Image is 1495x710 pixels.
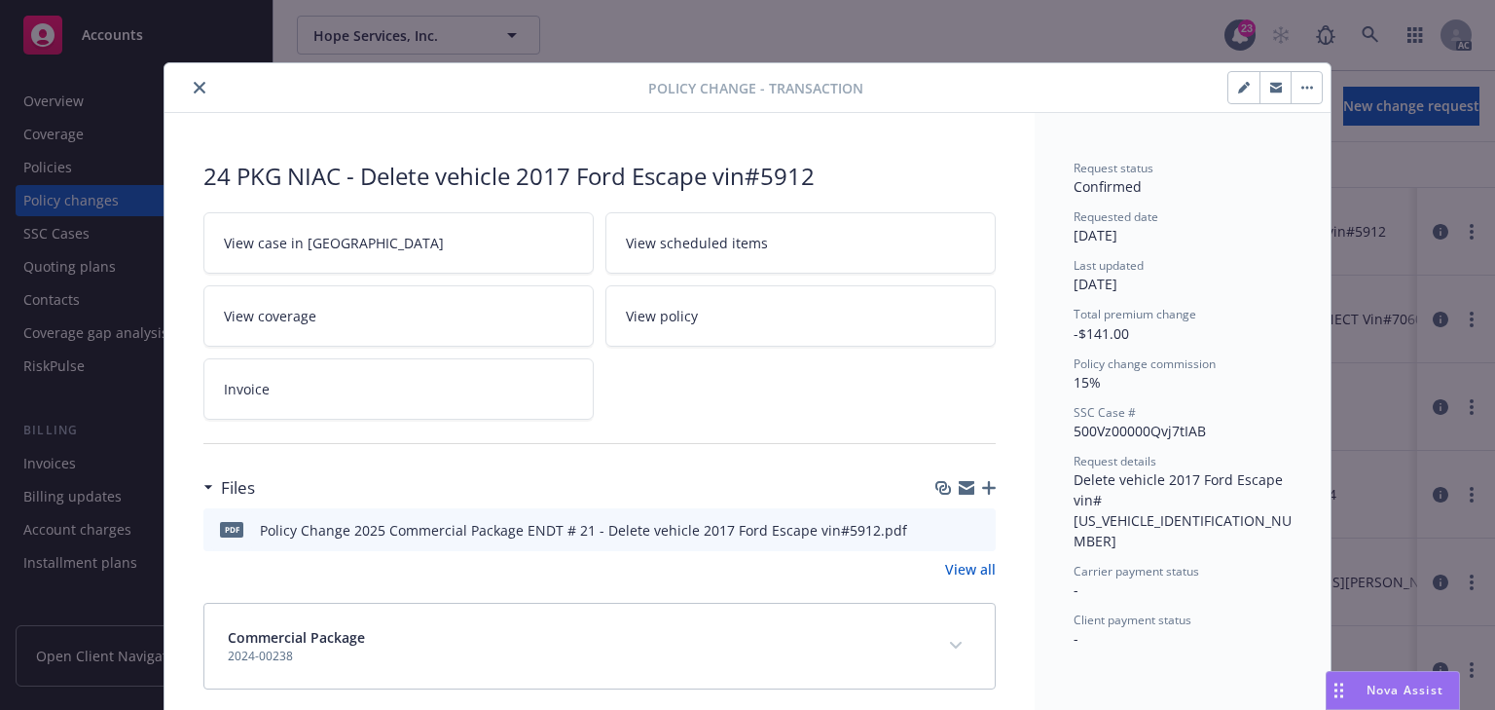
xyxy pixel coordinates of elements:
span: Policy change commission [1074,355,1216,372]
a: View coverage [203,285,594,347]
a: View policy [605,285,996,347]
div: 24 PKG NIAC - Delete vehicle 2017 Ford Escape vin#5912 [203,160,996,193]
span: View case in [GEOGRAPHIC_DATA] [224,233,444,253]
span: 500Vz00000Qvj7tIAB [1074,422,1206,440]
button: Nova Assist [1326,671,1460,710]
div: Drag to move [1327,672,1351,709]
span: Client payment status [1074,612,1191,628]
span: 2024-00238 [228,648,365,665]
a: View all [945,559,996,579]
span: Confirmed [1074,177,1142,196]
span: Delete vehicle 2017 Ford Escape vin#[US_VEHICLE_IDENTIFICATION_NUMBER] [1074,470,1292,550]
span: -$141.00 [1074,324,1129,343]
h3: Files [221,475,255,501]
span: [DATE] [1074,275,1117,293]
span: Policy change - Transaction [648,78,863,98]
button: expand content [940,630,971,661]
div: Policy Change 2025 Commercial Package ENDT # 21 - Delete vehicle 2017 Ford Escape vin#5912.pdf [260,520,907,541]
div: Commercial Package2024-00238expand content [204,604,995,689]
span: Request details [1074,453,1156,469]
a: Invoice [203,358,594,420]
span: Total premium change [1074,306,1196,322]
span: Commercial Package [228,627,365,648]
button: preview file [970,520,988,541]
span: pdf [220,522,243,537]
span: Invoice [224,379,270,399]
span: SSC Case # [1074,404,1136,421]
div: Files [203,475,255,501]
a: View scheduled items [605,212,996,274]
span: Last updated [1074,257,1144,274]
span: Carrier payment status [1074,563,1199,579]
button: close [188,76,211,99]
span: [DATE] [1074,226,1117,244]
span: 15% [1074,373,1101,392]
span: View coverage [224,306,316,326]
span: Requested date [1074,208,1158,225]
span: Request status [1074,160,1153,176]
button: download file [939,520,955,541]
span: Nova Assist [1367,682,1443,698]
span: View scheduled items [626,233,768,253]
span: - [1074,580,1078,599]
span: - [1074,629,1078,648]
span: View policy [626,306,698,326]
a: View case in [GEOGRAPHIC_DATA] [203,212,594,274]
